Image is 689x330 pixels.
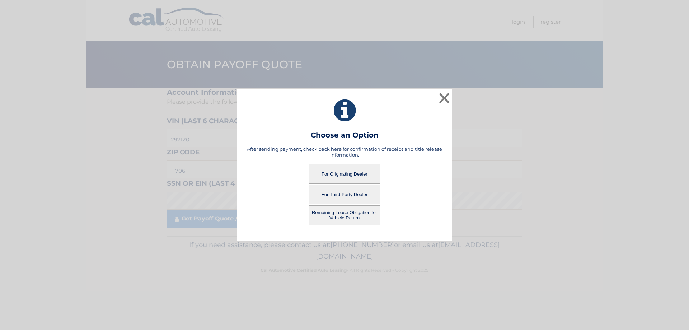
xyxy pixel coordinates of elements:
button: Remaining Lease Obligation for Vehicle Return [309,205,380,225]
h5: After sending payment, check back here for confirmation of receipt and title release information. [246,146,443,158]
button: For Originating Dealer [309,164,380,184]
h3: Choose an Option [311,131,379,143]
button: For Third Party Dealer [309,185,380,204]
button: × [437,91,451,105]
